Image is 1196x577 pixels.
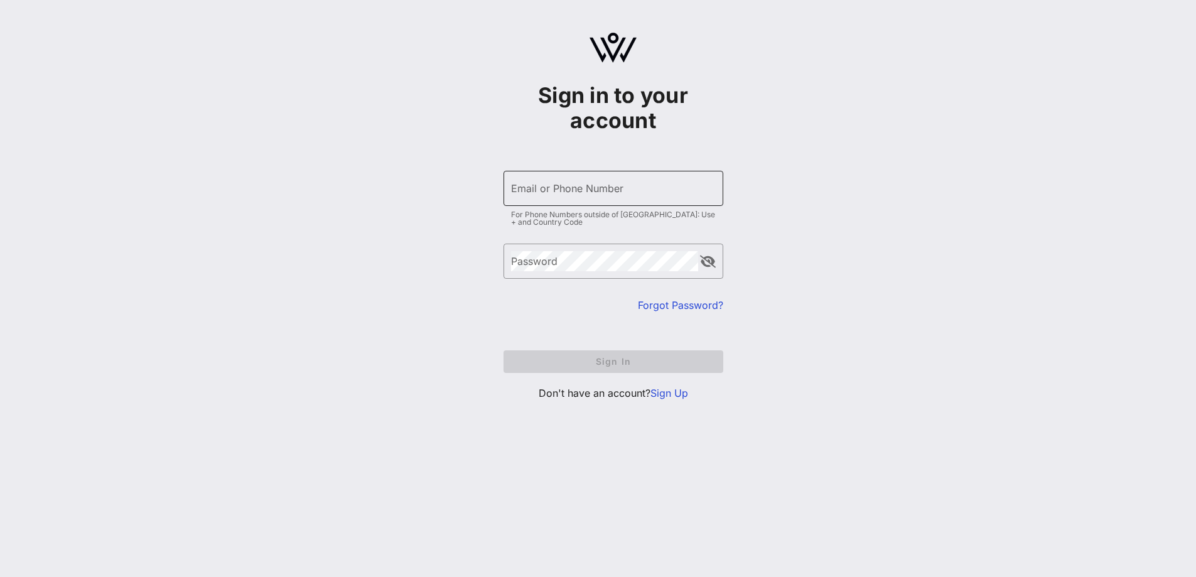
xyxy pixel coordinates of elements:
[504,83,723,133] h1: Sign in to your account
[638,299,723,311] a: Forgot Password?
[700,256,716,268] button: append icon
[590,33,637,63] img: logo.svg
[511,211,716,226] div: For Phone Numbers outside of [GEOGRAPHIC_DATA]: Use + and Country Code
[504,386,723,401] p: Don't have an account?
[650,387,688,399] a: Sign Up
